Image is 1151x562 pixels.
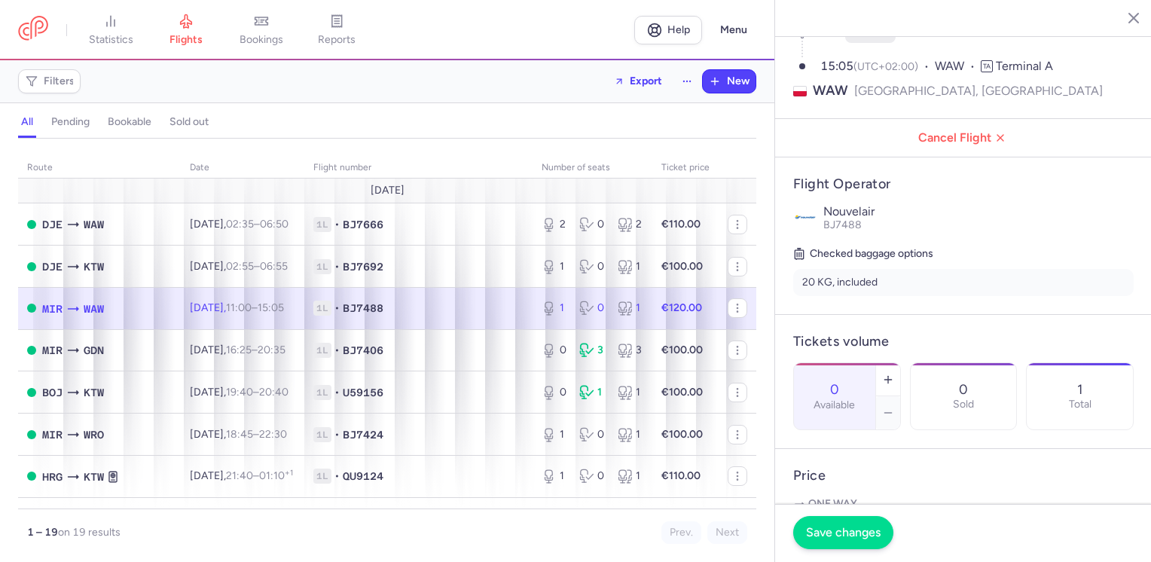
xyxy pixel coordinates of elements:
span: bookings [240,33,283,47]
span: – [226,218,289,231]
time: 02:35 [226,218,254,231]
span: BJ7692 [343,259,383,274]
div: 0 [542,385,567,400]
div: 1 [542,427,567,442]
span: 1L [313,301,331,316]
span: 1L [313,343,331,358]
time: 01:10 [259,469,293,482]
span: [DATE], [190,469,293,482]
label: Available [814,399,855,411]
span: [GEOGRAPHIC_DATA], [GEOGRAPHIC_DATA] [854,81,1103,100]
span: New [727,75,750,87]
div: 1 [618,259,643,274]
th: Ticket price [652,157,719,179]
span: BJ7406 [343,343,383,358]
span: KTW [84,384,104,401]
span: – [226,386,289,399]
div: 2 [618,217,643,232]
span: KTW [84,258,104,275]
div: 0 [579,259,605,274]
button: Filters [19,70,80,93]
span: Terminal A [996,59,1053,73]
div: 0 [579,217,605,232]
strong: €110.00 [661,469,701,482]
span: [DATE] [371,185,405,197]
strong: 1 – 19 [27,526,58,539]
span: Export [630,75,662,87]
a: reports [299,14,374,47]
div: 1 [618,301,643,316]
span: (UTC+02:00) [853,60,918,73]
span: QU9124 [343,469,383,484]
span: MIR [42,426,63,443]
span: BOJ [42,384,63,401]
span: GDN [84,342,104,359]
strong: €120.00 [661,301,702,314]
div: 1 [618,427,643,442]
button: Prev. [661,521,701,544]
span: reports [318,33,356,47]
span: [DATE], [190,218,289,231]
span: TA [981,60,993,72]
h4: all [21,115,33,129]
span: • [334,301,340,316]
span: WAW [935,58,981,75]
span: – [226,301,284,314]
strong: €110.00 [661,218,701,231]
span: 1L [313,469,331,484]
span: BJ7424 [343,427,383,442]
strong: €100.00 [661,386,703,399]
h4: sold out [169,115,209,129]
time: 06:50 [260,218,289,231]
a: flights [148,14,224,47]
span: WAW [813,81,848,100]
time: 19:40 [226,386,253,399]
time: 21:40 [226,469,253,482]
time: 22:30 [259,428,287,441]
th: Flight number [304,157,533,179]
span: [DATE], [190,260,288,273]
p: 1 [1077,382,1082,397]
div: 1 [542,259,567,274]
span: • [334,259,340,274]
time: 15:05 [820,59,853,73]
div: 0 [542,343,567,358]
div: 1 [618,469,643,484]
div: 3 [579,343,605,358]
h4: Flight Operator [793,176,1134,193]
p: 0 [959,382,968,397]
img: Nouvelair logo [793,205,817,229]
span: KTW [84,469,104,485]
span: • [334,385,340,400]
span: [DATE], [190,301,284,314]
div: 1 [542,469,567,484]
time: 02:55 [226,260,254,273]
time: 15:05 [258,301,284,314]
sup: +1 [285,468,293,478]
span: HRG [42,469,63,485]
h4: Tickets volume [793,333,1134,350]
div: 2 [542,217,567,232]
time: 06:55 [260,260,288,273]
p: Sold [953,399,974,411]
time: 20:40 [259,386,289,399]
span: statistics [89,33,133,47]
span: flights [169,33,203,47]
time: 16:25 [226,344,252,356]
span: • [334,343,340,358]
span: DJE [42,216,63,233]
span: – [226,260,288,273]
time: 11:00 [226,301,252,314]
span: MIR [42,342,63,359]
a: Help [634,16,702,44]
h4: Price [793,467,1134,484]
span: 1L [313,259,331,274]
p: Total [1069,399,1091,411]
button: Save changes [793,516,893,549]
span: 1L [313,385,331,400]
time: 20:35 [258,344,285,356]
span: – [226,428,287,441]
span: DJE [42,258,63,275]
div: 1 [579,385,605,400]
time: 18:45 [226,428,253,441]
